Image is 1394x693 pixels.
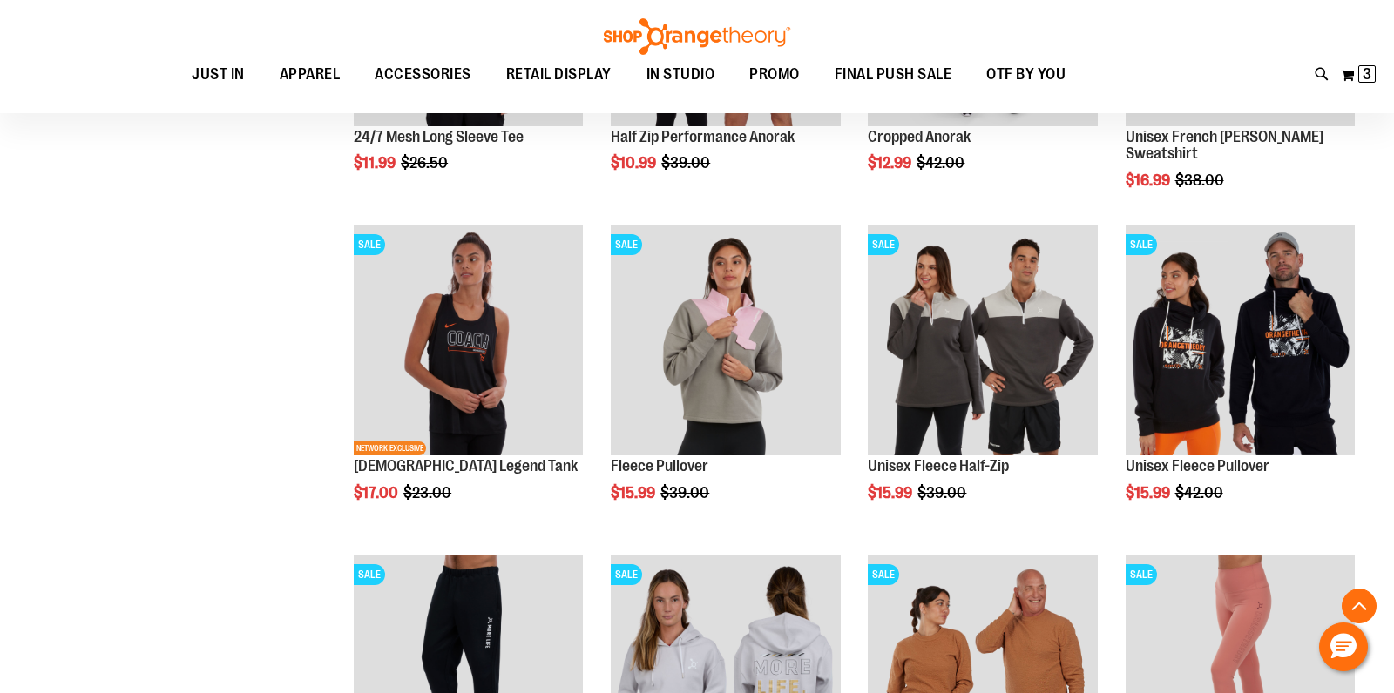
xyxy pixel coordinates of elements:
[868,154,914,172] span: $12.99
[835,55,952,94] span: FINAL PUSH SALE
[1126,172,1173,189] span: $16.99
[868,128,971,145] a: Cropped Anorak
[611,225,840,457] a: Product image for Fleece PulloverSALE
[375,55,471,94] span: ACCESSORIES
[917,484,969,501] span: $39.00
[868,564,899,585] span: SALE
[660,484,712,501] span: $39.00
[262,55,358,95] a: APPAREL
[661,154,713,172] span: $39.00
[749,55,800,94] span: PROMO
[1175,484,1226,501] span: $42.00
[868,484,915,501] span: $15.99
[354,441,426,455] span: NETWORK EXCLUSIVE
[817,55,970,94] a: FINAL PUSH SALE
[1126,234,1157,255] span: SALE
[1126,484,1173,501] span: $15.99
[354,234,385,255] span: SALE
[354,128,524,145] a: 24/7 Mesh Long Sleeve Tee
[192,55,245,94] span: JUST IN
[1342,589,1377,623] button: Back To Top
[1126,128,1323,163] a: Unisex French [PERSON_NAME] Sweatshirt
[354,154,398,172] span: $11.99
[1363,65,1371,83] span: 3
[646,55,715,94] span: IN STUDIO
[969,55,1083,95] a: OTF BY YOU
[859,217,1106,545] div: product
[868,225,1097,457] a: Product image for Unisex Fleece Half ZipSALE
[489,55,629,95] a: RETAIL DISPLAY
[354,225,583,454] img: OTF Ladies Coach FA22 Legend Tank - Black primary image
[403,484,454,501] span: $23.00
[1126,457,1269,474] a: Unisex Fleece Pullover
[611,457,708,474] a: Fleece Pullover
[354,457,578,474] a: [DEMOGRAPHIC_DATA] Legend Tank
[611,225,840,454] img: Product image for Fleece Pullover
[602,217,849,545] div: product
[1117,217,1364,545] div: product
[868,234,899,255] span: SALE
[601,18,793,55] img: Shop Orangetheory
[345,217,592,545] div: product
[506,55,612,94] span: RETAIL DISPLAY
[174,55,262,95] a: JUST IN
[357,55,489,95] a: ACCESSORIES
[354,225,583,457] a: OTF Ladies Coach FA22 Legend Tank - Black primary imageSALENETWORK EXCLUSIVE
[1126,225,1355,457] a: Product image for Unisex Fleece PulloverSALE
[354,484,401,501] span: $17.00
[611,234,642,255] span: SALE
[354,564,385,585] span: SALE
[1126,564,1157,585] span: SALE
[611,154,659,172] span: $10.99
[611,128,795,145] a: Half Zip Performance Anorak
[611,484,658,501] span: $15.99
[868,457,1009,474] a: Unisex Fleece Half-Zip
[732,55,817,95] a: PROMO
[1319,622,1368,671] button: Hello, have a question? Let’s chat.
[917,154,967,172] span: $42.00
[868,225,1097,454] img: Product image for Unisex Fleece Half Zip
[629,55,733,95] a: IN STUDIO
[401,154,450,172] span: $26.50
[986,55,1066,94] span: OTF BY YOU
[1126,225,1355,454] img: Product image for Unisex Fleece Pullover
[611,564,642,585] span: SALE
[280,55,341,94] span: APPAREL
[1175,172,1227,189] span: $38.00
